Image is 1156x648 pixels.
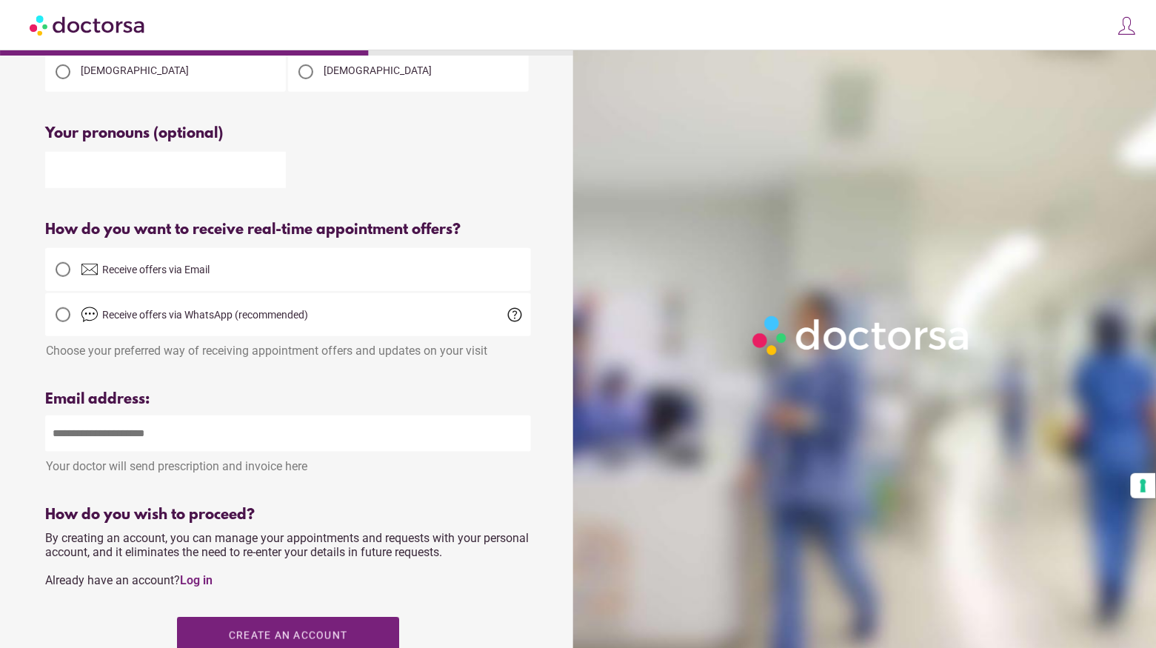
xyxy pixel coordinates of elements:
[45,452,531,473] div: Your doctor will send prescription and invoice here
[45,531,529,587] span: By creating an account, you can manage your appointments and requests with your personal account,...
[45,221,531,238] div: How do you want to receive real-time appointment offers?
[746,310,978,361] img: Logo-Doctorsa-trans-White-partial-flat.png
[81,64,189,76] span: [DEMOGRAPHIC_DATA]
[1117,16,1137,36] img: icons8-customer-100.png
[506,306,524,324] span: help
[102,264,210,275] span: Receive offers via Email
[324,64,432,76] span: [DEMOGRAPHIC_DATA]
[30,8,147,41] img: Doctorsa.com
[45,507,531,524] div: How do you wish to proceed?
[1131,473,1156,498] button: Your consent preferences for tracking technologies
[45,125,531,142] div: Your pronouns (optional)
[81,306,98,324] img: chat
[229,629,347,641] span: Create an account
[102,309,308,321] span: Receive offers via WhatsApp (recommended)
[45,391,531,408] div: Email address:
[45,336,531,358] div: Choose your preferred way of receiving appointment offers and updates on your visit
[180,573,213,587] a: Log in
[81,261,98,278] img: email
